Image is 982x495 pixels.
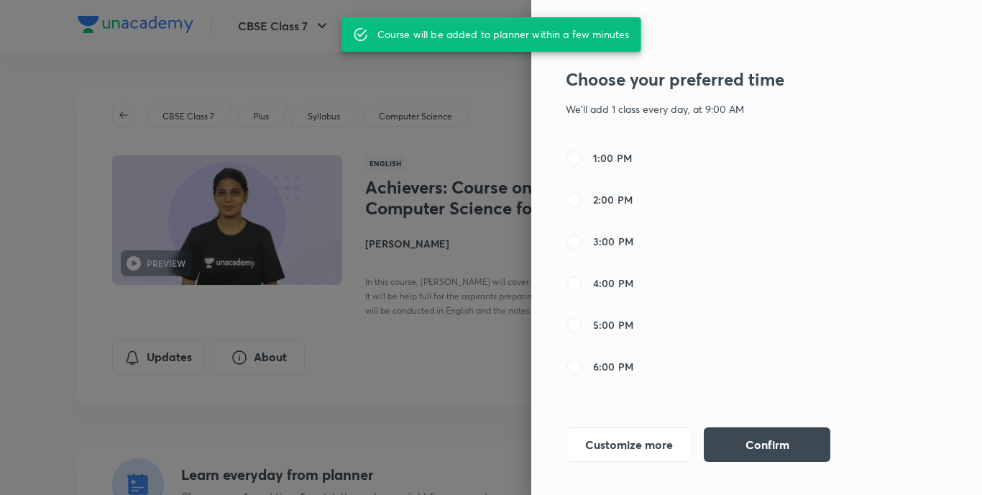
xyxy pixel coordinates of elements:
[566,101,865,117] p: We'll add 1 class every day, at 9:00 AM
[593,192,633,207] span: 2:00 PM
[704,427,830,462] button: Confirm
[593,276,633,291] span: 4:00 PM
[377,22,630,47] div: Course will be added to planner within a few minutes
[593,359,633,374] span: 6:00 PM
[566,69,865,90] h3: Choose your preferred time
[593,150,632,165] span: 1:00 PM
[566,427,692,462] button: Customize more
[593,317,633,332] span: 5:00 PM
[593,234,633,249] span: 3:00 PM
